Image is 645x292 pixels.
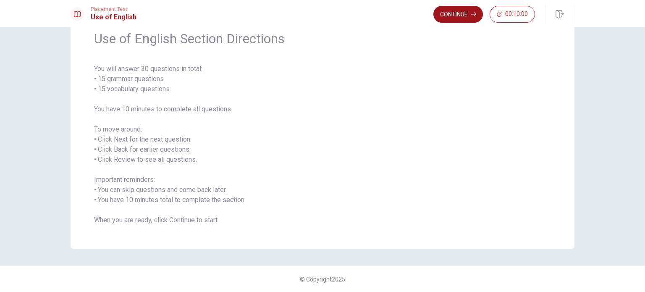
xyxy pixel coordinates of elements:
[94,64,551,225] span: You will answer 30 questions in total: • 15 grammar questions • 15 vocabulary questions You have ...
[490,6,535,23] button: 00:10:00
[91,12,136,22] h1: Use of English
[91,6,136,12] span: Placement Test
[300,276,345,283] span: © Copyright 2025
[94,30,551,47] span: Use of English Section Directions
[505,11,528,18] span: 00:10:00
[433,6,483,23] button: Continue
